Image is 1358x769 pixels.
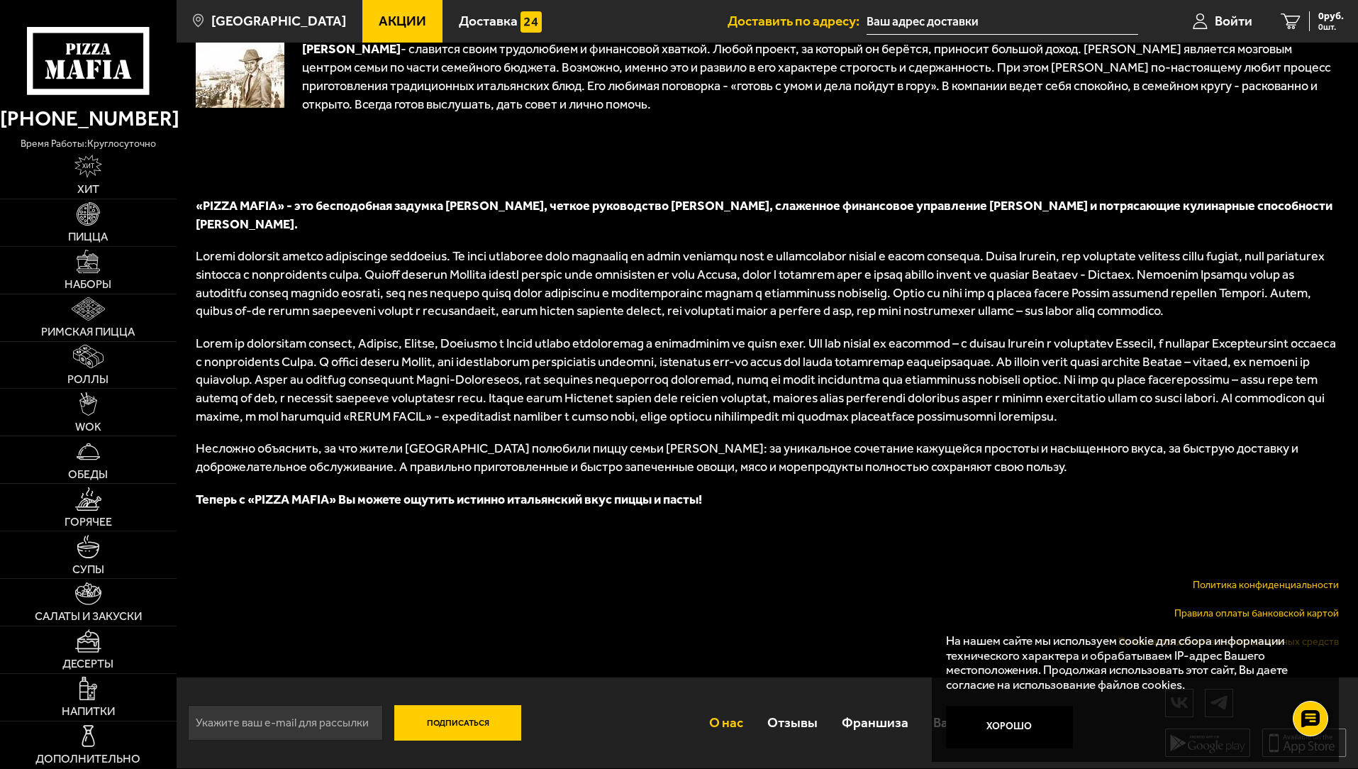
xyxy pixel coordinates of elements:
[68,231,108,243] span: Пицца
[379,14,426,28] span: Акции
[459,14,518,28] span: Доставка
[302,41,401,57] span: [PERSON_NAME]
[302,41,1331,111] span: - славится своим трудолюбием и финансовой хваткой. Любой проект, за который он берётся, приносит ...
[1318,11,1344,21] span: 0 руб.
[65,279,111,290] span: Наборы
[77,184,99,195] span: Хит
[946,634,1317,692] p: На нашем сайте мы используем cookie для сбора информации технического характера и обрабатываем IP...
[67,374,108,385] span: Роллы
[394,705,522,741] button: Подписаться
[946,706,1074,748] button: Хорошо
[196,441,1298,475] span: Несложно объяснить, за что жители [GEOGRAPHIC_DATA] полюбили пиццу семьи [PERSON_NAME]: за уникал...
[68,469,108,480] span: Обеды
[867,9,1138,35] input: Ваш адрес доставки
[196,42,284,108] img: 1024x1024
[72,564,104,575] span: Супы
[188,705,383,741] input: Укажите ваш e-mail для рассылки
[35,611,142,622] span: Салаты и закуски
[1174,607,1339,619] a: Правила оплаты банковской картой
[696,699,755,746] a: О нас
[65,516,112,528] span: Горячее
[196,248,1325,319] span: Loremi dolorsit ametco adipiscinge seddoeius. Te inci utlaboree dolo magnaaliq en admin veniamqu ...
[62,706,115,717] span: Напитки
[196,336,1336,424] span: Lorem ip dolorsitam consect, Adipisc, Elitse, Doeiusmo t Incid utlabo etdoloremag a enimadminim v...
[728,14,867,28] span: Доставить по адресу:
[41,326,135,338] span: Римская пицца
[35,753,140,765] span: Дополнительно
[75,421,101,433] span: WOK
[755,699,830,746] a: Отзывы
[1318,23,1344,31] span: 0 шт.
[1215,14,1252,28] span: Войти
[1193,579,1339,591] a: Политика конфиденциальности
[196,492,702,507] span: Теперь с «PIZZA MAFIA» Вы можете ощутить истинно итальянский вкус пиццы и пасты!
[62,658,113,670] span: Десерты
[921,699,1004,746] a: Вакансии
[211,14,346,28] span: [GEOGRAPHIC_DATA]
[830,699,920,746] a: Франшиза
[521,11,542,33] img: 15daf4d41897b9f0e9f617042186c801.svg
[196,198,1332,232] span: «PIZZA MAFIA» - это бесподобная задумка [PERSON_NAME], четкое руководство [PERSON_NAME], слаженно...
